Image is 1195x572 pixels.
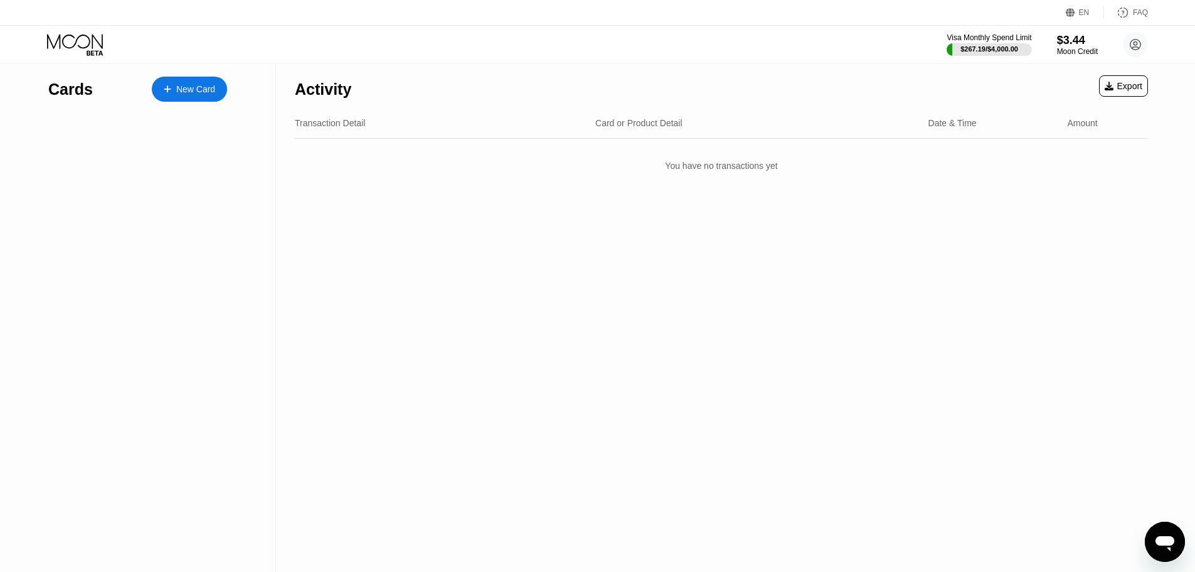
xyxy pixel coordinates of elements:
[1145,522,1185,562] iframe: Knop om berichtenvenster te openen, gesprek bezig
[947,33,1031,56] div: Visa Monthly Spend Limit$267.19/$4,000.00
[295,148,1148,183] div: You have no transactions yet
[960,45,1018,53] div: $267.19 / $4,000.00
[1133,8,1148,17] div: FAQ
[295,118,365,128] div: Transaction Detail
[1105,81,1142,91] div: Export
[1067,118,1097,128] div: Amount
[1104,6,1148,19] div: FAQ
[1057,47,1098,56] div: Moon Credit
[1079,8,1090,17] div: EN
[295,80,351,99] div: Activity
[1057,34,1098,56] div: $3.44Moon Credit
[947,33,1031,42] div: Visa Monthly Spend Limit
[152,77,227,102] div: New Card
[176,84,215,95] div: New Card
[1066,6,1104,19] div: EN
[595,118,682,128] div: Card or Product Detail
[48,80,93,99] div: Cards
[1099,75,1148,97] div: Export
[1057,34,1098,47] div: $3.44
[928,118,977,128] div: Date & Time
